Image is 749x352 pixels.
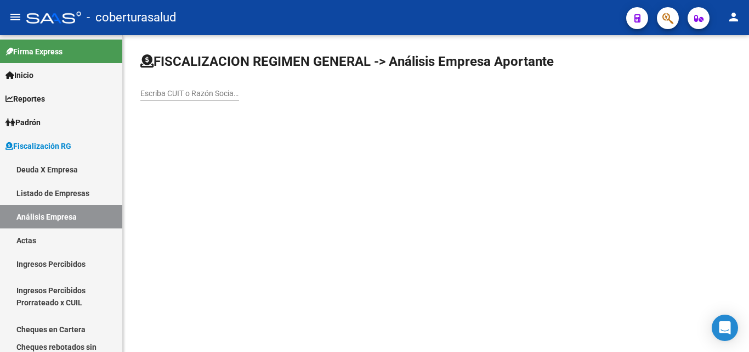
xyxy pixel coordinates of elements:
[9,10,22,24] mat-icon: menu
[712,315,738,341] div: Open Intercom Messenger
[5,46,63,58] span: Firma Express
[87,5,176,30] span: - coberturasalud
[5,93,45,105] span: Reportes
[5,140,71,152] span: Fiscalización RG
[5,116,41,128] span: Padrón
[727,10,740,24] mat-icon: person
[140,53,554,70] h1: FISCALIZACION REGIMEN GENERAL -> Análisis Empresa Aportante
[5,69,33,81] span: Inicio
